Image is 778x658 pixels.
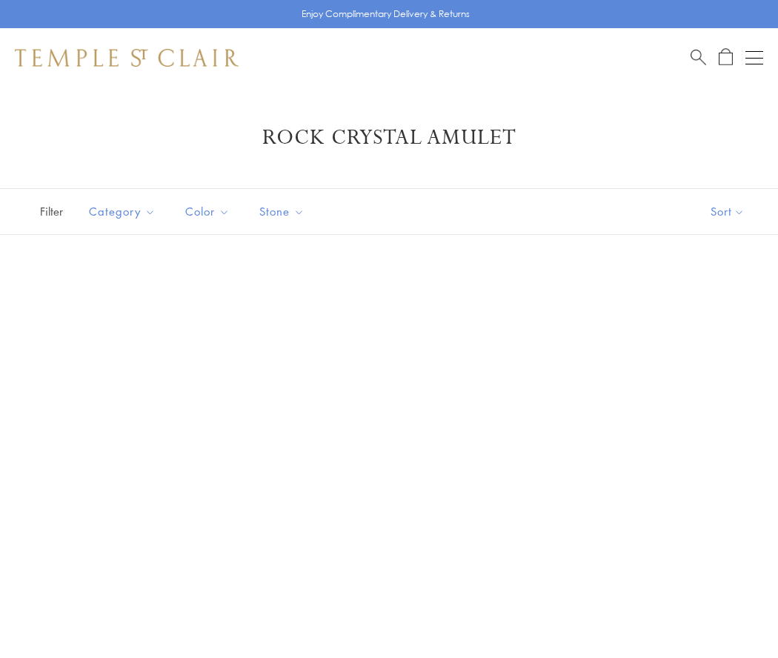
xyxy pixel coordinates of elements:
[78,195,167,228] button: Category
[252,202,316,221] span: Stone
[37,124,741,151] h1: Rock Crystal Amulet
[174,195,241,228] button: Color
[302,7,470,21] p: Enjoy Complimentary Delivery & Returns
[82,202,167,221] span: Category
[719,48,733,67] a: Open Shopping Bag
[178,202,241,221] span: Color
[691,48,706,67] a: Search
[677,189,778,234] button: Show sort by
[745,49,763,67] button: Open navigation
[15,49,239,67] img: Temple St. Clair
[248,195,316,228] button: Stone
